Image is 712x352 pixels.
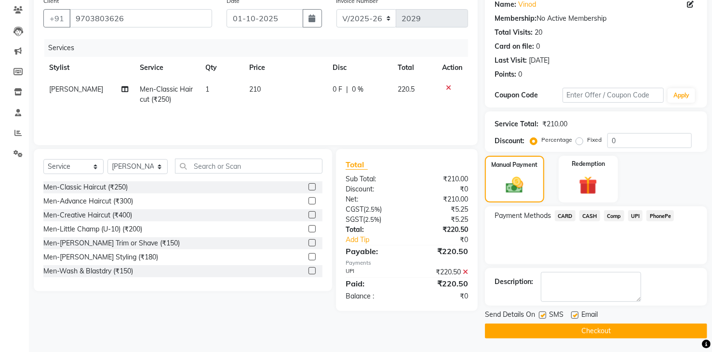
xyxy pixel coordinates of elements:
div: Membership: [495,14,537,24]
input: Search or Scan [175,159,322,174]
div: ₹5.25 [407,215,475,225]
span: PhonePe [646,210,674,221]
div: ₹220.50 [407,225,475,235]
div: [DATE] [529,55,550,66]
div: Payable: [338,245,407,257]
span: Men-Classic Haircut (₹250) [140,85,193,104]
input: Enter Offer / Coupon Code [563,88,664,103]
span: 1 [205,85,209,94]
div: Men-Creative Haircut (₹400) [43,210,132,220]
th: Service [134,57,200,79]
div: Services [44,39,475,57]
span: 220.5 [398,85,415,94]
span: Total [346,160,368,170]
div: Men-Classic Haircut (₹250) [43,182,128,192]
span: CGST [346,205,363,214]
div: ( ) [338,215,407,225]
th: Price [243,57,327,79]
div: UPI [338,267,407,277]
th: Total [392,57,437,79]
span: SGST [346,215,363,224]
span: SMS [549,310,564,322]
div: ₹0 [407,291,475,301]
span: 0 F [333,84,343,95]
div: 20 [535,27,542,38]
label: Percentage [541,135,572,144]
div: Description: [495,277,533,287]
div: Net: [338,194,407,204]
span: Comp [604,210,624,221]
div: Sub Total: [338,174,407,184]
th: Stylist [43,57,134,79]
div: ₹220.50 [407,245,475,257]
span: UPI [628,210,643,221]
div: ₹220.50 [407,267,475,277]
span: Send Details On [485,310,535,322]
div: Total: [338,225,407,235]
div: Total Visits: [495,27,533,38]
div: Card on file: [495,41,534,52]
div: Balance : [338,291,407,301]
div: ₹210.00 [542,119,567,129]
div: No Active Membership [495,14,698,24]
div: Men-[PERSON_NAME] Trim or Shave (₹150) [43,238,180,248]
span: 2.5% [365,205,380,213]
span: 210 [249,85,261,94]
div: 0 [518,69,522,80]
div: Men-[PERSON_NAME] Styling (₹180) [43,252,158,262]
th: Qty [200,57,243,79]
button: Apply [668,88,695,103]
th: Action [436,57,468,79]
div: 0 [536,41,540,52]
span: Payment Methods [495,211,551,221]
div: ₹220.50 [407,278,475,289]
span: 0 % [352,84,364,95]
div: Discount: [495,136,524,146]
span: CARD [555,210,576,221]
div: Coupon Code [495,90,562,100]
div: Points: [495,69,516,80]
label: Manual Payment [492,161,538,169]
div: Service Total: [495,119,538,129]
span: | [347,84,349,95]
div: Men-Little Champ (U-10) (₹200) [43,224,142,234]
label: Redemption [572,160,605,168]
img: _cash.svg [500,175,529,195]
div: ₹210.00 [407,174,475,184]
button: Checkout [485,324,707,338]
img: _gift.svg [573,174,603,197]
button: +91 [43,9,70,27]
div: Men-Wash & Blastdry (₹150) [43,266,133,276]
div: Last Visit: [495,55,527,66]
div: Discount: [338,184,407,194]
div: Paid: [338,278,407,289]
label: Fixed [587,135,602,144]
div: ( ) [338,204,407,215]
div: ₹5.25 [407,204,475,215]
a: Add Tip [338,235,418,245]
div: ₹0 [407,184,475,194]
th: Disc [327,57,392,79]
span: Email [581,310,598,322]
span: 2.5% [365,216,379,223]
div: ₹210.00 [407,194,475,204]
span: CASH [579,210,600,221]
span: [PERSON_NAME] [49,85,103,94]
div: Men-Advance Haircut (₹300) [43,196,133,206]
input: Search by Name/Mobile/Email/Code [69,9,212,27]
div: Payments [346,259,468,267]
div: ₹0 [418,235,475,245]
